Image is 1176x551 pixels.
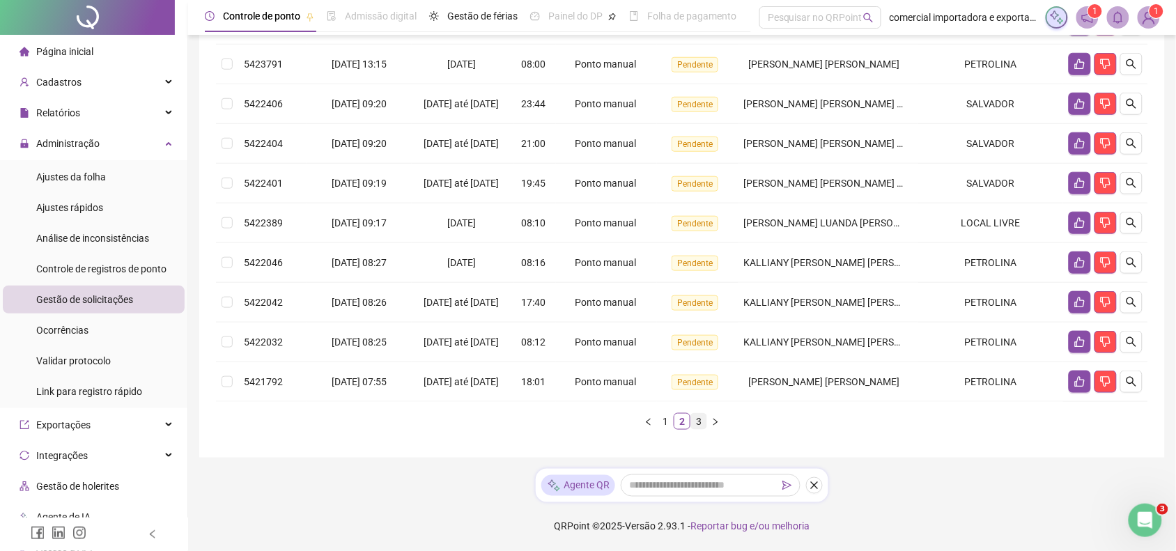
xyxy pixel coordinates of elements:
[1081,11,1094,24] span: notification
[424,98,500,109] span: [DATE] até [DATE]
[744,257,1019,268] span: KALLIANY [PERSON_NAME] [PERSON_NAME] [PERSON_NAME]
[810,481,819,490] span: close
[447,59,476,70] span: [DATE]
[672,335,718,350] span: Pendente
[1074,297,1085,308] span: like
[782,481,792,490] span: send
[575,297,636,308] span: Ponto manual
[332,59,387,70] span: [DATE] 13:15
[690,413,707,430] li: 3
[863,13,874,23] span: search
[521,297,546,308] span: 17:40
[521,178,546,189] span: 19:45
[1112,11,1124,24] span: bell
[918,84,1063,124] td: SALVADOR
[1100,257,1111,268] span: dislike
[575,257,636,268] span: Ponto manual
[36,450,88,461] span: Integrações
[1074,98,1085,109] span: like
[672,57,718,72] span: Pendente
[1074,336,1085,348] span: like
[20,451,29,460] span: sync
[1074,257,1085,268] span: like
[306,13,314,21] span: pushpin
[1074,178,1085,189] span: like
[748,59,899,70] span: [PERSON_NAME] [PERSON_NAME]
[744,98,972,109] span: [PERSON_NAME] [PERSON_NAME] [PERSON_NAME]
[1126,178,1137,189] span: search
[918,283,1063,323] td: PETROLINA
[52,526,65,540] span: linkedin
[521,59,546,70] span: 08:00
[521,336,546,348] span: 08:12
[548,10,603,22] span: Painel do DP
[521,376,546,387] span: 18:01
[424,178,500,189] span: [DATE] até [DATE]
[20,420,29,430] span: export
[918,164,1063,203] td: SALVADOR
[148,529,157,539] span: left
[332,138,387,149] span: [DATE] 09:20
[890,10,1037,25] span: comercial importadora e exportadora cone LTDA
[744,297,1019,308] span: KALLIANY [PERSON_NAME] [PERSON_NAME] [PERSON_NAME]
[672,256,718,271] span: Pendente
[1074,217,1085,228] span: like
[1126,217,1137,228] span: search
[429,11,439,21] span: sun
[1126,297,1137,308] span: search
[1100,98,1111,109] span: dislike
[36,138,100,149] span: Administração
[244,178,283,189] span: 5422401
[244,138,283,149] span: 5422404
[1049,10,1065,25] img: sparkle-icon.fc2bf0ac1784a2077858766a79e2daf3.svg
[530,11,540,21] span: dashboard
[672,97,718,112] span: Pendente
[647,10,736,22] span: Folha de pagamento
[918,45,1063,84] td: PETROLINA
[575,376,636,387] span: Ponto manual
[36,355,111,366] span: Validar protocolo
[20,108,29,118] span: file
[1092,6,1097,16] span: 1
[1126,376,1137,387] span: search
[707,413,724,430] button: right
[1088,4,1102,18] sup: 1
[36,233,149,244] span: Análise de inconsistências
[36,511,91,522] span: Agente de IA
[672,216,718,231] span: Pendente
[20,139,29,148] span: lock
[1138,7,1159,28] img: 91461
[244,257,283,268] span: 5422046
[332,217,387,228] span: [DATE] 09:17
[36,386,142,397] span: Link para registro rápido
[672,375,718,390] span: Pendente
[1150,4,1163,18] sup: Atualize o seu contato no menu Meus Dados
[575,178,636,189] span: Ponto manual
[674,413,690,430] li: 2
[36,46,93,57] span: Página inicial
[1157,504,1168,515] span: 3
[31,526,45,540] span: facebook
[672,176,718,192] span: Pendente
[20,77,29,87] span: user-add
[345,10,417,22] span: Admissão digital
[36,107,80,118] span: Relatórios
[20,47,29,56] span: home
[36,171,106,183] span: Ajustes da folha
[447,257,476,268] span: [DATE]
[36,202,103,213] span: Ajustes rápidos
[244,336,283,348] span: 5422032
[1129,504,1162,537] iframe: Intercom live chat
[640,413,657,430] button: left
[547,479,561,493] img: sparkle-icon.fc2bf0ac1784a2077858766a79e2daf3.svg
[332,257,387,268] span: [DATE] 08:27
[744,336,1019,348] span: KALLIANY [PERSON_NAME] [PERSON_NAME] [PERSON_NAME]
[691,521,810,532] span: Reportar bug e/ou melhoria
[223,10,300,22] span: Controle de ponto
[1100,217,1111,228] span: dislike
[1126,98,1137,109] span: search
[244,59,283,70] span: 5423791
[575,138,636,149] span: Ponto manual
[424,138,500,149] span: [DATE] até [DATE]
[244,217,283,228] span: 5422389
